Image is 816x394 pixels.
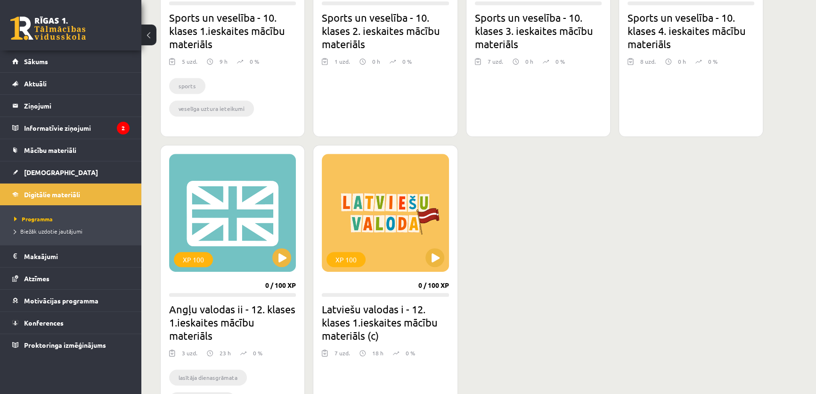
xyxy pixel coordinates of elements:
span: Sākums [24,57,48,66]
h2: Latviešu valodas i - 12. klases 1.ieskaites mācību materiāls (c) [322,302,449,342]
span: Atzīmes [24,274,49,283]
li: lasītāja dienasgrāmata [169,369,247,386]
a: Sākums [12,50,130,72]
a: Mācību materiāli [12,139,130,161]
div: 5 uzd. [182,57,197,71]
h2: Sports un veselība - 10. klases 3. ieskaites mācību materiāls [475,11,602,50]
a: Programma [14,215,132,223]
p: 0 h [372,57,380,66]
span: Mācību materiāli [24,146,76,154]
p: 18 h [372,349,384,357]
a: Atzīmes [12,268,130,289]
legend: Informatīvie ziņojumi [24,117,130,139]
div: 8 uzd. [640,57,656,71]
p: 0 h [525,57,533,66]
li: veselīga uztura ieteikumi [169,101,254,117]
a: Digitālie materiāli [12,184,130,205]
legend: Maksājumi [24,245,130,267]
div: 3 uzd. [182,349,197,363]
h2: Sports un veselība - 10. klases 4. ieskaites mācību materiāls [628,11,754,50]
span: Motivācijas programma [24,296,98,305]
span: Proktoringa izmēģinājums [24,341,106,349]
a: Aktuāli [12,73,130,94]
a: Rīgas 1. Tālmācības vidusskola [10,17,86,40]
h2: Sports un veselība - 10. klases 1.ieskaites mācību materiāls [169,11,296,50]
div: XP 100 [174,252,213,267]
p: 0 % [555,57,565,66]
p: 9 h [220,57,228,66]
a: Biežāk uzdotie jautājumi [14,227,132,235]
div: 1 uzd. [335,57,350,71]
h2: Angļu valodas ii - 12. klases 1.ieskaites mācību materiāls [169,302,296,342]
p: 0 % [406,349,415,357]
a: Motivācijas programma [12,290,130,311]
span: Digitālie materiāli [24,190,80,199]
i: 2 [117,122,130,134]
span: Biežāk uzdotie jautājumi [14,227,82,235]
li: sports [169,78,205,94]
span: Konferences [24,319,64,327]
h2: Sports un veselība - 10. klases 2. ieskaites mācību materiāls [322,11,449,50]
span: [DEMOGRAPHIC_DATA] [24,168,98,176]
legend: Ziņojumi [24,95,130,117]
p: 0 % [708,57,718,66]
p: 0 % [253,349,262,357]
div: 7 uzd. [488,57,503,71]
a: Konferences [12,312,130,334]
div: 7 uzd. [335,349,350,363]
p: 23 h [220,349,231,357]
p: 0 h [678,57,686,66]
a: Maksājumi [12,245,130,267]
span: Programma [14,215,53,223]
p: 0 % [402,57,412,66]
span: Aktuāli [24,79,47,88]
a: Ziņojumi [12,95,130,117]
p: 0 % [250,57,259,66]
a: [DEMOGRAPHIC_DATA] [12,161,130,183]
a: Informatīvie ziņojumi2 [12,117,130,139]
a: Proktoringa izmēģinājums [12,334,130,356]
div: XP 100 [326,252,366,267]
